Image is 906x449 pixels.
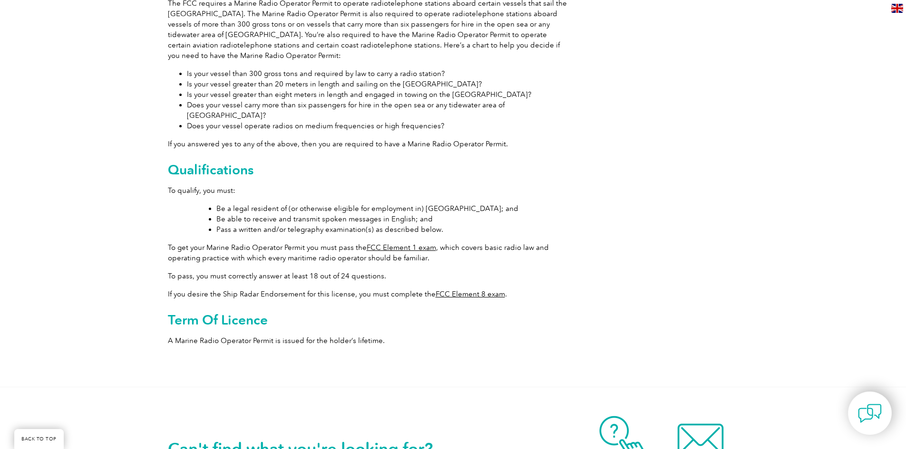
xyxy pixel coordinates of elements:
img: contact-chat.png [858,401,882,425]
li: Pass a written and/or telegraphy examination(s) as described below. [216,224,567,235]
h2: Qualifications [168,162,567,177]
img: en [891,4,903,13]
li: Is your vessel greater than eight meters in length and engaged in towing on the [GEOGRAPHIC_DATA]? [187,89,567,100]
a: FCC Element 1 exam [367,243,436,252]
p: If you desire the Ship Radar Endorsement for this license, you must complete the . [168,289,567,299]
h2: Term Of Licence [168,312,567,327]
p: To pass, you must correctly answer at least 18 out of 24 questions. [168,271,567,281]
a: FCC Element 8 exam [436,290,505,298]
p: To qualify, you must: [168,185,567,196]
p: A Marine Radio Operator Permit is issued for the holder’s lifetime. [168,335,567,346]
li: Does your vessel operate radios on medium frequencies or high frequencies? [187,121,567,131]
li: Is your vessel greater than 20 meters in length and sailing on the [GEOGRAPHIC_DATA]? [187,79,567,89]
p: If you answered yes to any of the above, then you are required to have a Marine Radio Operator Pe... [168,139,567,149]
li: Be able to receive and transmit spoken messages in English; and [216,214,567,224]
a: BACK TO TOP [14,429,64,449]
li: Be a legal resident of (or otherwise eligible for employment in) [GEOGRAPHIC_DATA]; and [216,203,567,214]
li: Does your vessel carry more than six passengers for hire in the open sea or any tidewater area of... [187,100,567,121]
li: Is your vessel than 300 gross tons and required by law to carry a radio station? [187,68,567,79]
p: To get your Marine Radio Operator Permit you must pass the , which covers basic radio law and ope... [168,242,567,263]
